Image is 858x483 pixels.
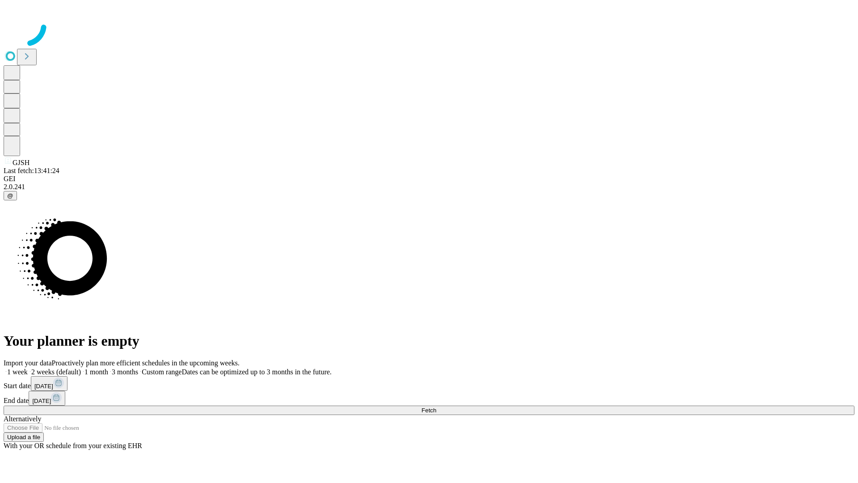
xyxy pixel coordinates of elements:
[52,359,240,367] span: Proactively plan more efficient schedules in the upcoming weeks.
[7,192,13,199] span: @
[13,159,29,166] span: GJSH
[84,368,108,376] span: 1 month
[4,333,854,349] h1: Your planner is empty
[4,415,41,423] span: Alternatively
[4,442,142,449] span: With your OR schedule from your existing EHR
[4,183,854,191] div: 2.0.241
[182,368,332,376] span: Dates can be optimized up to 3 months in the future.
[4,391,854,406] div: End date
[421,407,436,414] span: Fetch
[4,406,854,415] button: Fetch
[34,383,53,390] span: [DATE]
[4,167,59,174] span: Last fetch: 13:41:24
[32,398,51,404] span: [DATE]
[4,175,854,183] div: GEI
[4,359,52,367] span: Import your data
[4,376,854,391] div: Start date
[112,368,138,376] span: 3 months
[31,368,81,376] span: 2 weeks (default)
[4,432,44,442] button: Upload a file
[29,391,65,406] button: [DATE]
[4,191,17,200] button: @
[142,368,181,376] span: Custom range
[7,368,28,376] span: 1 week
[31,376,67,391] button: [DATE]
